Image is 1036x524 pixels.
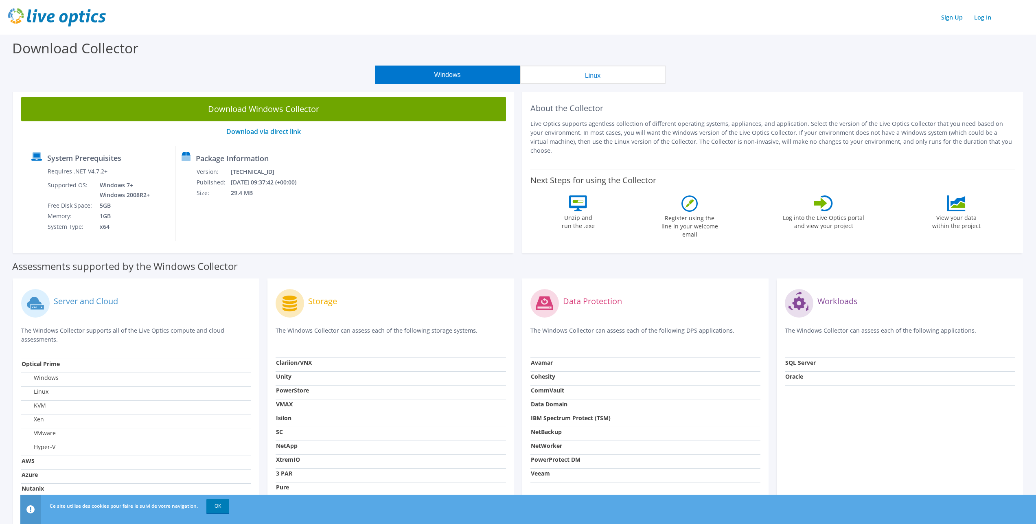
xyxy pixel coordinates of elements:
[94,211,151,221] td: 1GB
[22,401,46,410] label: KVM
[531,414,611,422] strong: IBM Spectrum Protect (TSM)
[94,221,151,232] td: x64
[782,211,865,230] label: Log into the Live Optics portal and view your project
[22,388,48,396] label: Linux
[22,415,44,423] label: Xen
[531,442,562,449] strong: NetWorker
[276,359,312,366] strong: Clariion/VNX
[817,297,858,305] label: Workloads
[54,297,118,305] label: Server and Cloud
[226,127,301,136] a: Download via direct link
[276,326,506,343] p: The Windows Collector can assess each of the following storage systems.
[659,212,720,239] label: Register using the line in your welcome email
[276,386,309,394] strong: PowerStore
[94,180,151,200] td: Windows 7+ Windows 2008R2+
[276,400,293,408] strong: VMAX
[530,326,760,343] p: The Windows Collector can assess each of the following DPS applications.
[530,103,1015,113] h2: About the Collector
[276,456,300,463] strong: XtremIO
[276,414,291,422] strong: Isilon
[196,177,230,188] td: Published:
[531,400,567,408] strong: Data Domain
[47,200,94,211] td: Free Disk Space:
[785,326,1015,343] p: The Windows Collector can assess each of the following applications.
[530,175,656,185] label: Next Steps for using the Collector
[21,326,251,344] p: The Windows Collector supports all of the Live Optics compute and cloud assessments.
[520,66,666,84] button: Linux
[531,456,580,463] strong: PowerProtect DM
[308,297,337,305] label: Storage
[22,429,56,437] label: VMware
[47,211,94,221] td: Memory:
[230,167,307,177] td: [TECHNICAL_ID]
[276,442,298,449] strong: NetApp
[94,200,151,211] td: 5GB
[230,188,307,198] td: 29.4 MB
[276,428,283,436] strong: SC
[22,443,55,451] label: Hyper-V
[196,154,269,162] label: Package Information
[785,359,816,366] strong: SQL Server
[531,469,550,477] strong: Veeam
[8,8,106,26] img: live_optics_svg.svg
[47,154,121,162] label: System Prerequisites
[970,11,995,23] a: Log In
[375,66,520,84] button: Windows
[21,97,506,121] a: Download Windows Collector
[50,502,198,509] span: Ce site utilise des cookies pour faire le suivi de votre navigation.
[12,39,138,57] label: Download Collector
[559,211,597,230] label: Unzip and run the .exe
[196,188,230,198] td: Size:
[196,167,230,177] td: Version:
[276,469,292,477] strong: 3 PAR
[276,483,289,491] strong: Pure
[22,457,35,465] strong: AWS
[531,373,555,380] strong: Cohesity
[12,262,238,270] label: Assessments supported by the Windows Collector
[22,485,44,492] strong: Nutanix
[22,374,59,382] label: Windows
[230,177,307,188] td: [DATE] 09:37:42 (+00:00)
[48,167,107,175] label: Requires .NET V4.7.2+
[937,11,967,23] a: Sign Up
[22,471,38,478] strong: Azure
[206,499,229,513] a: OK
[531,359,553,366] strong: Avamar
[531,428,562,436] strong: NetBackup
[530,119,1015,155] p: Live Optics supports agentless collection of different operating systems, appliances, and applica...
[276,373,291,380] strong: Unity
[47,221,94,232] td: System Type:
[563,297,622,305] label: Data Protection
[785,373,803,380] strong: Oracle
[47,180,94,200] td: Supported OS:
[531,386,564,394] strong: CommVault
[927,211,986,230] label: View your data within the project
[22,360,60,368] strong: Optical Prime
